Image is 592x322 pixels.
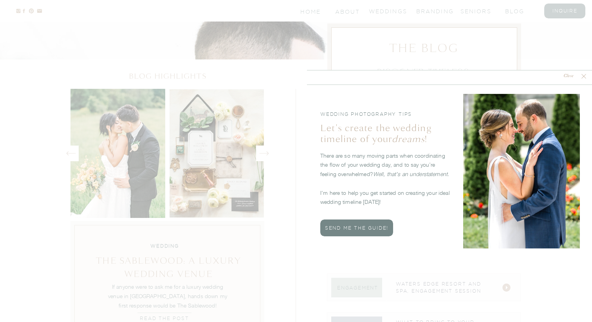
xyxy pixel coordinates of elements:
[359,66,487,116] a: Discover timeless weddings, heartfelt engagements, and so much more.
[392,133,425,145] i: dreams
[337,284,376,291] nav: Engagement
[505,7,536,14] a: blog
[369,7,400,14] a: Weddings
[150,243,179,248] b: WEDDING
[373,171,449,177] i: Well, that’s an understatement.
[396,281,495,288] a: WATERS EDGE RESORT AND SPA, ENGAGEMENT SESSION
[163,306,423,313] p: Click “ACCEPT” to acknowledge this website’s use of cookies to ensure you receive the best experi...
[104,282,231,300] p: If anyone were to ask me for a luxury wedding venue in [GEOGRAPHIC_DATA], hands down my first res...
[320,123,451,141] h2: Let's create the wedding timeline of your !
[92,71,243,79] p: blog highlights
[549,7,581,14] a: inquire
[348,40,499,56] p: The Blog
[300,8,322,14] a: Home
[320,224,393,232] a: send me the guide!
[320,151,451,210] p: There are so many moving parts when coordinating the flow of your wedding day, and to say you’re ...
[89,254,247,282] a: The Sablewood: A LuxurY Wedding Venue
[439,306,461,313] p: AcCEPT
[416,7,448,14] a: branding
[557,73,580,80] nav: Close
[320,111,446,118] h3: wedding photography tips
[335,8,359,14] a: About
[460,7,492,14] a: seniors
